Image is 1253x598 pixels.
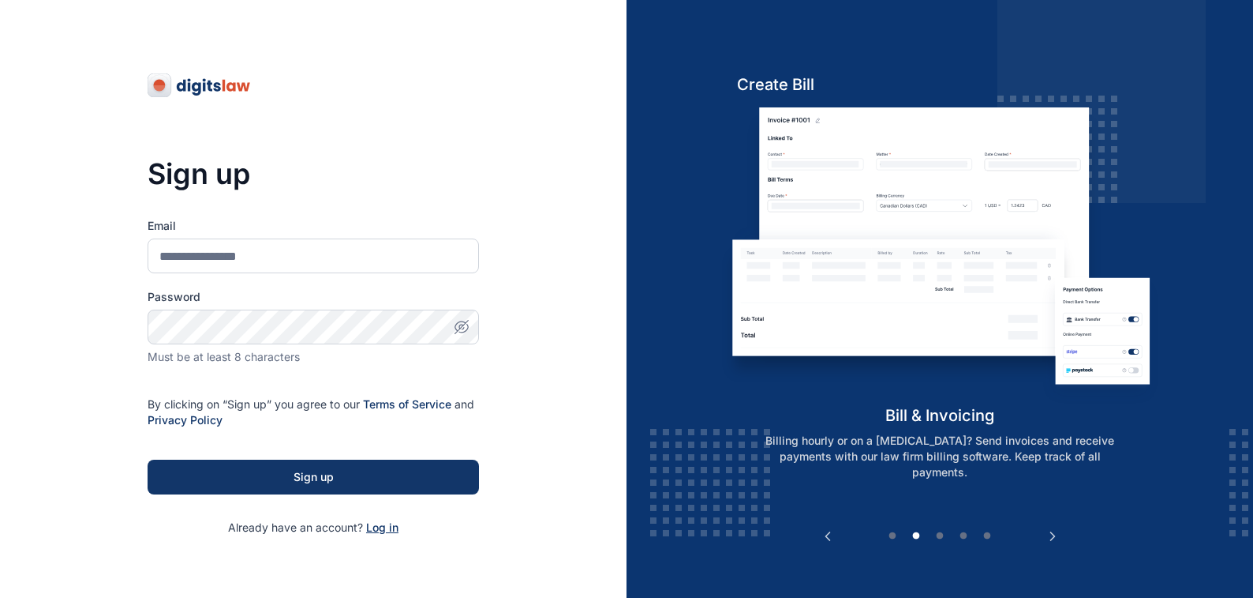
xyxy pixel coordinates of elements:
a: Privacy Policy [148,413,223,427]
button: Sign up [148,460,479,495]
label: Email [148,218,479,234]
p: Billing hourly or on a [MEDICAL_DATA]? Send invoices and receive payments with our law firm billi... [738,433,1142,480]
h5: bill & invoicing [721,404,1159,427]
button: 1 [885,528,900,544]
p: By clicking on “Sign up” you agree to our and [148,397,479,428]
div: Sign up [173,469,454,485]
a: Terms of Service [363,397,451,411]
div: Must be at least 8 characters [148,349,479,365]
h3: Sign up [148,158,479,190]
a: Log in [366,521,398,534]
label: Password [148,289,479,305]
button: Next [1045,528,1060,544]
h5: Create Bill [721,73,1159,96]
button: Previous [820,528,836,544]
button: 5 [979,528,995,544]
button: 3 [932,528,948,544]
button: 2 [908,528,924,544]
img: digitslaw-logo [148,73,252,98]
button: 4 [956,528,971,544]
p: Already have an account? [148,520,479,536]
img: bill-and-invoicin [721,107,1159,404]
